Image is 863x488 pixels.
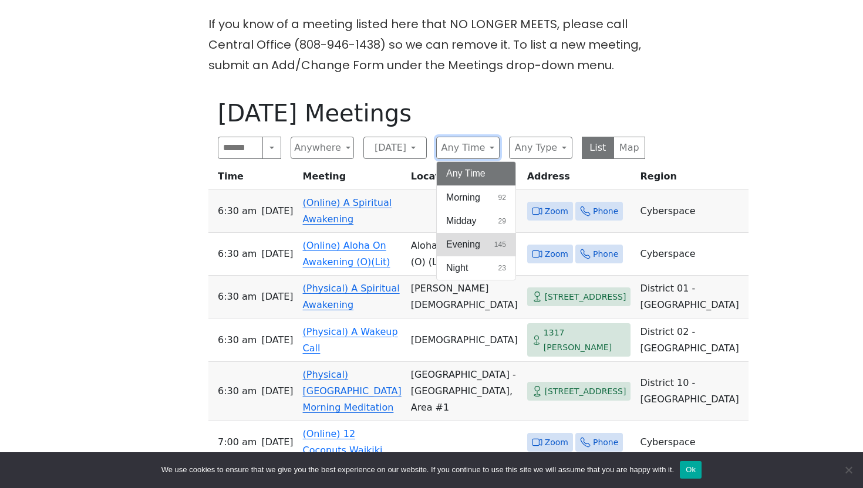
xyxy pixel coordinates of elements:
[437,186,515,209] button: Morning92 results
[303,197,392,225] a: (Online) A Spiritual Awakening
[498,263,506,273] span: 23 results
[593,204,618,219] span: Phone
[545,290,626,304] span: [STREET_ADDRESS]
[218,383,257,399] span: 6:30 AM
[406,168,522,190] th: Location / Group
[635,318,748,362] td: District 02 - [GEOGRAPHIC_DATA]
[303,369,402,413] a: (Physical) [GEOGRAPHIC_DATA] Morning Meditation
[593,247,618,262] span: Phone
[436,161,516,280] div: Any Time
[680,461,702,479] button: Ok
[545,204,568,219] span: Zoom
[437,256,515,280] button: Night23 results
[218,332,257,348] span: 6:30 AM
[498,216,506,226] span: 29 results
[545,247,568,262] span: Zoom
[218,203,257,219] span: 6:30 AM
[298,168,406,190] th: Meeting
[613,137,646,159] button: Map
[522,168,636,190] th: Address
[261,246,293,262] span: [DATE]
[262,137,281,159] button: Search
[261,203,293,219] span: [DATE]
[635,421,748,464] td: Cyberspace
[208,14,655,76] p: If you know of a meeting listed here that NO LONGER MEETS, please call Central Office (808-946-14...
[261,289,293,305] span: [DATE]
[582,137,614,159] button: List
[218,246,257,262] span: 6:30 AM
[406,233,522,276] td: Aloha On Awakening (O) (Lit)
[437,162,515,185] button: Any Time
[446,214,477,228] span: Midday
[261,332,293,348] span: [DATE]
[406,318,522,362] td: [DEMOGRAPHIC_DATA]
[208,168,298,190] th: Time
[545,384,626,399] span: [STREET_ADDRESS]
[363,137,427,159] button: [DATE]
[437,233,515,256] button: Evening145 results
[218,289,257,305] span: 6:30 AM
[161,464,674,476] span: We use cookies to ensure that we give you the best experience on our website. If you continue to ...
[446,238,480,252] span: Evening
[446,191,480,205] span: Morning
[635,168,748,190] th: Region
[406,362,522,421] td: [GEOGRAPHIC_DATA] - [GEOGRAPHIC_DATA], Area #1
[635,190,748,233] td: Cyberspace
[303,240,390,267] a: (Online) Aloha On Awakening (O)(Lit)
[406,276,522,318] td: [PERSON_NAME][DEMOGRAPHIC_DATA]
[261,383,293,399] span: [DATE]
[498,192,506,203] span: 92 results
[593,435,618,450] span: Phone
[842,464,854,476] span: No
[436,137,500,159] button: Any Time
[509,137,572,159] button: Any Type
[291,137,354,159] button: Anywhere
[446,261,468,275] span: Night
[261,434,293,450] span: [DATE]
[545,435,568,450] span: Zoom
[494,239,506,250] span: 145 results
[218,137,263,159] input: Search
[635,276,748,318] td: District 01 - [GEOGRAPHIC_DATA]
[303,283,400,310] a: (Physical) A Spiritual Awakening
[218,99,645,127] h1: [DATE] Meetings
[303,326,398,354] a: (Physical) A Wakeup Call
[437,209,515,233] button: Midday29 results
[218,434,257,450] span: 7:00 AM
[303,428,383,456] a: (Online) 12 Coconuts Waikiki
[635,233,748,276] td: Cyberspace
[635,362,748,421] td: District 10 - [GEOGRAPHIC_DATA]
[544,326,626,354] span: 1317 [PERSON_NAME]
